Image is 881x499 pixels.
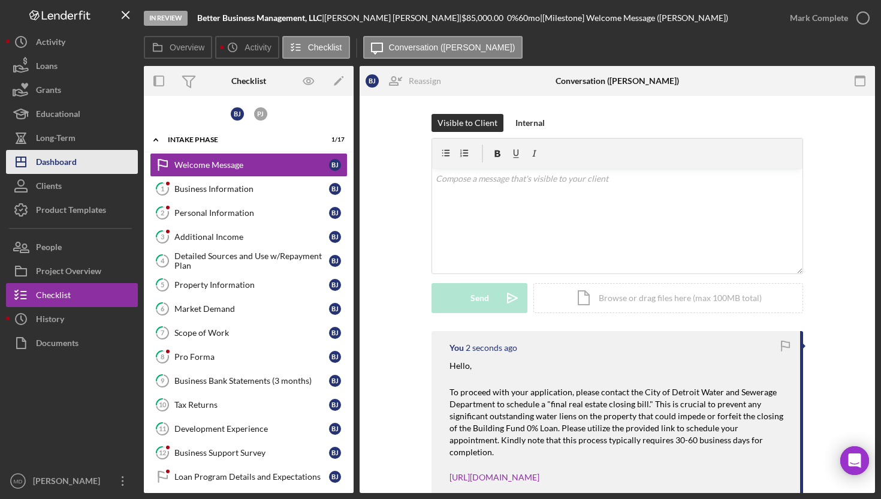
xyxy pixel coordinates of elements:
a: 12Business Support SurveyBJ [150,441,348,465]
mark: Hello, [449,360,472,371]
button: History [6,307,138,331]
div: | [Milestone] Welcome Message ([PERSON_NAME]) [540,13,728,23]
a: 1Business InformationBJ [150,177,348,201]
div: Internal [515,114,545,132]
div: B J [329,159,341,171]
div: Business Bank Statements (3 months) [174,376,329,386]
b: Better Business Management, LLC [197,13,322,23]
label: Overview [170,43,204,52]
div: Development Experience [174,424,329,434]
div: | [197,13,324,23]
button: Clients [6,174,138,198]
button: Activity [6,30,138,54]
div: B J [329,351,341,363]
button: Dashboard [6,150,138,174]
div: Product Templates [36,198,106,225]
div: B J [329,327,341,339]
a: 7Scope of WorkBJ [150,321,348,345]
div: Loan Program Details and Expectations [174,472,329,482]
a: 4Detailed Sources and Use w/Repayment PlanBJ [150,249,348,273]
div: Long-Term [36,126,76,153]
div: 1 / 17 [323,136,345,143]
tspan: 4 [161,257,165,264]
div: B J [329,399,341,411]
div: Checklist [36,283,71,310]
div: Checklist [231,76,266,86]
tspan: 5 [161,281,164,288]
button: Overview [144,36,212,59]
div: 60 mo [518,13,540,23]
div: Clients [36,174,62,201]
div: Scope of Work [174,328,329,338]
a: 10Tax ReturnsBJ [150,393,348,417]
tspan: 10 [159,401,167,408]
div: B J [329,231,341,243]
div: Pro Forma [174,352,329,362]
div: Activity [36,30,65,57]
button: Educational [6,102,138,126]
div: Market Demand [174,304,329,314]
button: Activity [215,36,279,59]
div: Business Support Survey [174,448,329,458]
button: Checklist [6,283,138,307]
div: Documents [36,331,79,358]
button: Visible to Client [432,114,503,132]
a: [URL][DOMAIN_NAME] [449,472,539,482]
button: People [6,235,138,259]
div: Additional Income [174,232,329,242]
div: [PERSON_NAME] [30,469,108,496]
div: B J [329,279,341,291]
div: Business Information [174,184,329,194]
div: Send [470,283,489,313]
div: Educational [36,102,80,129]
div: In Review [144,11,188,26]
a: 11Development ExperienceBJ [150,417,348,441]
a: Loan Program Details and ExpectationsBJ [150,465,348,489]
div: B J [366,74,379,88]
div: Loans [36,54,58,81]
div: Tax Returns [174,400,329,410]
button: Documents [6,331,138,355]
button: Product Templates [6,198,138,222]
div: Conversation ([PERSON_NAME]) [556,76,679,86]
div: B J [231,107,244,121]
label: Checklist [308,43,342,52]
div: Reassign [409,69,441,93]
time: 2025-08-15 21:03 [466,343,517,353]
button: Checklist [282,36,350,59]
label: Conversation ([PERSON_NAME]) [389,43,515,52]
a: 8Pro FormaBJ [150,345,348,369]
button: Long-Term [6,126,138,150]
button: Project Overview [6,259,138,283]
button: Conversation ([PERSON_NAME]) [363,36,523,59]
a: 2Personal InformationBJ [150,201,348,225]
div: Open Intercom Messenger [840,446,869,475]
tspan: 7 [161,329,165,336]
tspan: 9 [161,377,165,384]
div: B J [329,303,341,315]
button: MD[PERSON_NAME] [6,469,138,493]
mark: To proceed with your application, please contact the City of Detroit Water and Sewerage Departmen... [449,387,785,457]
a: Welcome MessageBJ [150,153,348,177]
tspan: 1 [161,185,164,193]
div: Mark Complete [790,6,848,30]
text: MD [14,478,23,485]
div: People [36,235,62,262]
div: Dashboard [36,150,77,177]
div: B J [329,207,341,219]
div: History [36,307,64,334]
div: B J [329,183,341,195]
div: You [449,343,464,353]
div: B J [329,423,341,435]
tspan: 3 [161,233,164,241]
a: Grants [6,78,138,102]
button: Internal [509,114,551,132]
